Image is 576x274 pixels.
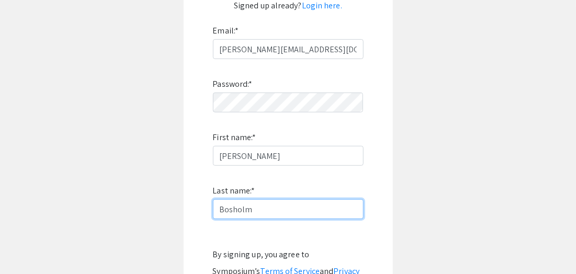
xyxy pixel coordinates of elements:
label: Password: [213,76,253,93]
label: First name: [213,129,256,146]
label: Last name: [213,182,255,199]
label: Email: [213,22,239,39]
iframe: Chat [8,227,44,266]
